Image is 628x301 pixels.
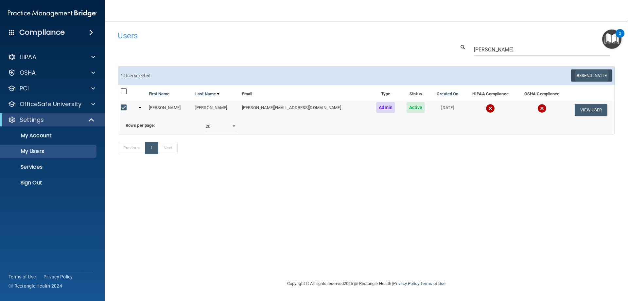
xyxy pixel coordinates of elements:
p: My Account [4,132,94,139]
button: Open Resource Center, 2 new notifications [602,29,621,49]
th: HIPAA Compliance [464,85,516,101]
button: Resend Invite [571,69,612,82]
p: HIPAA [20,53,36,61]
a: Previous [118,142,145,154]
span: Active [407,102,425,113]
h4: Users [118,31,404,40]
p: Sign Out [4,179,94,186]
b: Rows per page: [126,123,155,128]
a: Privacy Policy [393,281,419,286]
a: Terms of Use [420,281,445,286]
a: First Name [149,90,170,98]
a: Terms of Use [9,273,36,280]
a: Privacy Policy [44,273,73,280]
td: [DATE] [431,101,464,119]
img: cross.ca9f0e7f.svg [486,104,495,113]
th: Email [239,85,371,101]
div: Copyright © All rights reserved 2025 @ Rectangle Health | | [247,273,486,294]
th: Status [401,85,430,101]
a: Created On [437,90,458,98]
p: OfficeSafe University [20,100,81,108]
a: PCI [8,85,95,92]
iframe: Drift Widget Chat Controller [515,254,620,281]
a: OfficeSafe University [8,100,95,108]
img: cross.ca9f0e7f.svg [537,104,547,113]
th: OSHA Compliance [516,85,567,101]
td: [PERSON_NAME] [146,101,193,119]
a: Settings [8,116,95,124]
a: OSHA [8,69,95,77]
button: View User [575,104,607,116]
img: PMB logo [8,7,97,20]
h4: Compliance [19,28,65,37]
a: 1 [145,142,158,154]
span: Ⓒ Rectangle Health 2024 [9,283,62,289]
td: [PERSON_NAME][EMAIL_ADDRESS][DOMAIN_NAME] [239,101,371,119]
td: [PERSON_NAME] [193,101,239,119]
a: Next [158,142,178,154]
a: Last Name [195,90,219,98]
p: Services [4,164,94,170]
p: Settings [20,116,44,124]
th: Type [371,85,401,101]
div: 2 [619,33,621,42]
h6: 1 User selected [121,73,361,78]
p: PCI [20,85,29,92]
input: Search [474,44,610,56]
p: My Users [4,148,94,155]
p: OSHA [20,69,36,77]
span: Admin [376,102,395,113]
a: HIPAA [8,53,95,61]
